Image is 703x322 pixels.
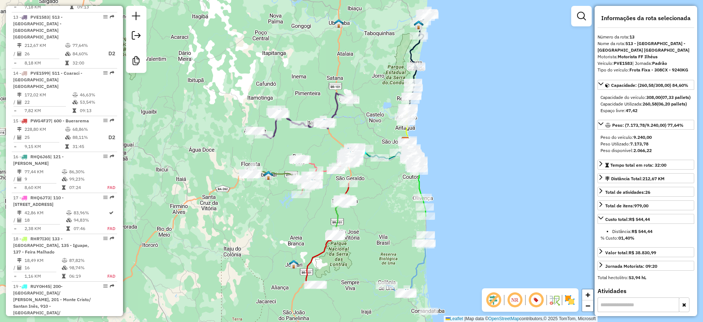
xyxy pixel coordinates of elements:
td: 98,74% [69,264,99,271]
a: Peso: (7.173,78/9.240,00) 77,64% [598,120,694,130]
img: PA Floresta Azul [246,169,256,179]
td: / [13,175,17,183]
i: Distância Total [17,170,22,174]
span: | 600 - Buerarema [51,118,89,123]
img: WCL Itacaré [414,20,423,30]
a: Valor total:R$ 38.830,99 [598,247,694,257]
td: 172,02 KM [24,91,72,99]
span: 18 - [13,236,89,255]
a: Custo total:R$ 544,44 [598,214,694,224]
em: Rota exportada [110,154,114,159]
img: PA Ibicaraí [264,171,273,180]
a: Tempo total em rota: 32:00 [598,160,694,170]
i: Distância Total [17,211,22,215]
i: Tempo total em rota [62,274,66,278]
span: | [464,316,465,321]
span: 13 - [13,14,63,40]
td: 228,80 KM [24,126,65,133]
strong: PVE1583 [614,60,632,66]
td: 83,96% [73,209,107,216]
div: Total de itens: [605,203,648,209]
i: Tempo total em rota [66,226,70,231]
span: Peso do veículo: [600,134,652,140]
strong: (06,20 pallets) [657,101,687,107]
strong: 01,40% [618,235,635,241]
span: 16 - [13,154,64,166]
i: % de utilização do peso [62,170,67,174]
a: OpenStreetMap [488,316,520,321]
td: 7,18 KM [24,3,70,11]
td: 86,30% [69,168,99,175]
a: Total de itens:979,00 [598,200,694,210]
img: PA - Jussari [289,259,298,269]
td: 8,18 KM [24,59,65,67]
td: 18,49 KM [24,257,62,264]
span: 17 - [13,195,64,207]
td: 84,60% [72,49,101,58]
td: 32:00 [72,59,101,67]
span: Total de atividades: [605,189,650,195]
div: Motorista: [598,53,694,60]
span: | 511 - Coaraci - [GEOGRAPHIC_DATA] [GEOGRAPHIC_DATA] [13,70,82,89]
td: 94,83% [73,216,107,224]
td: 22 [24,99,72,106]
img: WCL Coroaci [274,108,284,118]
i: % de utilização do peso [65,127,71,132]
span: Exibir deslocamento [485,291,502,309]
div: Número da rota: [598,34,694,40]
a: Distância Total:212,67 KM [598,173,694,183]
td: = [13,143,17,150]
td: 42,86 KM [24,209,66,216]
span: RHQ6J65 [30,154,50,159]
div: Espaço livre: [600,107,691,114]
i: Total de Atividades [17,52,22,56]
span: | 133 - [GEOGRAPHIC_DATA], 135 - Iguape, 137 - Feira Malhado [13,236,89,255]
h4: Informações da rota selecionada [598,15,694,22]
td: = [13,107,17,114]
td: 06:19 [69,273,99,280]
a: Exibir filtros [574,9,589,23]
i: Distância Total [17,127,22,132]
img: PA - Una [401,289,410,298]
div: Peso disponível: [600,147,691,154]
td: 8,60 KM [24,184,62,191]
td: 2,38 KM [24,225,66,232]
li: Distância: [612,228,691,235]
div: Capacidade do veículo: [600,94,691,101]
div: Jornada Motorista: 09:20 [605,263,657,270]
img: Exibir/Ocultar setores [564,294,576,306]
div: Peso Utilizado: [600,141,691,147]
span: Peso: (7.173,78/9.240,00) 77,64% [612,122,684,128]
div: Total hectolitro: [598,274,694,281]
td: 46,63% [79,91,114,99]
td: 53,54% [79,99,114,106]
i: Tempo total em rota [70,5,74,9]
td: FAD [107,225,116,232]
td: 77,64% [72,42,101,49]
a: Capacidade: (260,58/308,00) 84,60% [598,80,694,90]
div: Tipo do veículo: [598,67,694,73]
td: / [13,133,17,142]
strong: 260,58 [643,101,657,107]
span: PVE1583 [30,14,49,20]
strong: 9.240,00 [633,134,652,140]
strong: 308,00 [646,95,661,100]
td: = [13,225,17,232]
img: PA Itapé [307,179,317,188]
span: Capacidade: (260,58/308,00) 84,60% [611,82,688,88]
div: Nome da rota: [598,40,694,53]
i: Total de Atividades [17,218,22,222]
a: Total de atividades:26 [598,187,694,197]
em: Opções [103,195,108,200]
strong: 47,42 [626,108,637,113]
em: Opções [103,118,108,123]
i: Total de Atividades [17,100,22,104]
i: Tempo total em rota [62,185,66,190]
i: % de utilização do peso [72,93,78,97]
span: | 200- [GEOGRAPHIC_DATA]/ [PERSON_NAME], 201 - Monte Cristo/ Santan Inês, 910 - [GEOGRAPHIC_DATA]... [13,284,91,322]
td: 26 [24,49,65,58]
strong: 53,94 hL [629,275,646,280]
em: Opções [103,236,108,241]
strong: 26 [645,189,650,195]
td: FAD [99,273,116,280]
